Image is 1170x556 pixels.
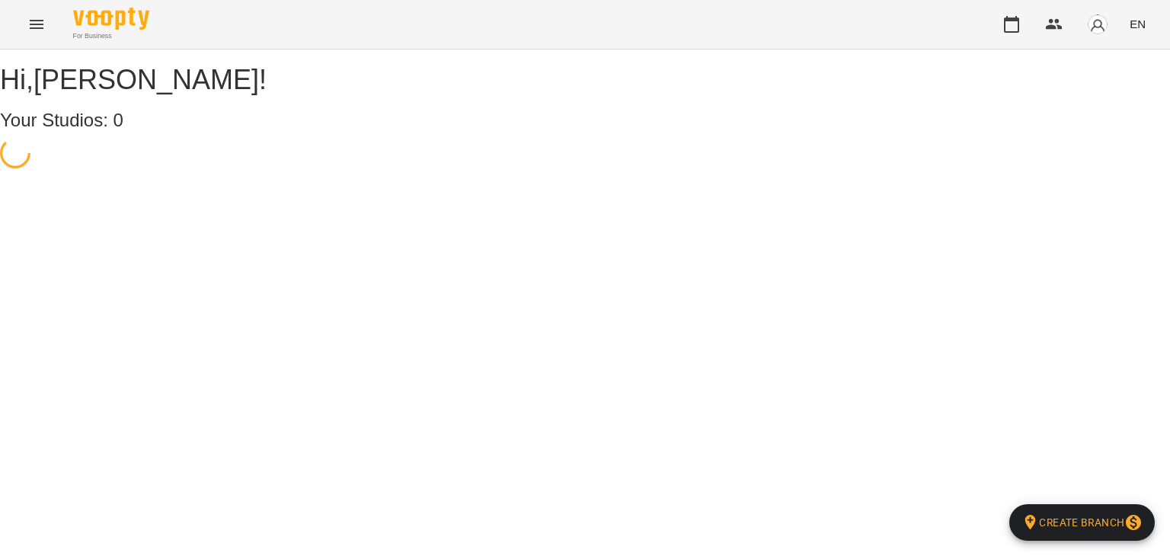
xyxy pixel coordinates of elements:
span: For Business [73,31,149,41]
span: EN [1130,16,1146,32]
button: Menu [18,6,55,43]
img: Voopty Logo [73,8,149,30]
img: avatar_s.png [1087,14,1108,35]
span: 0 [113,110,123,130]
button: EN [1124,10,1152,38]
